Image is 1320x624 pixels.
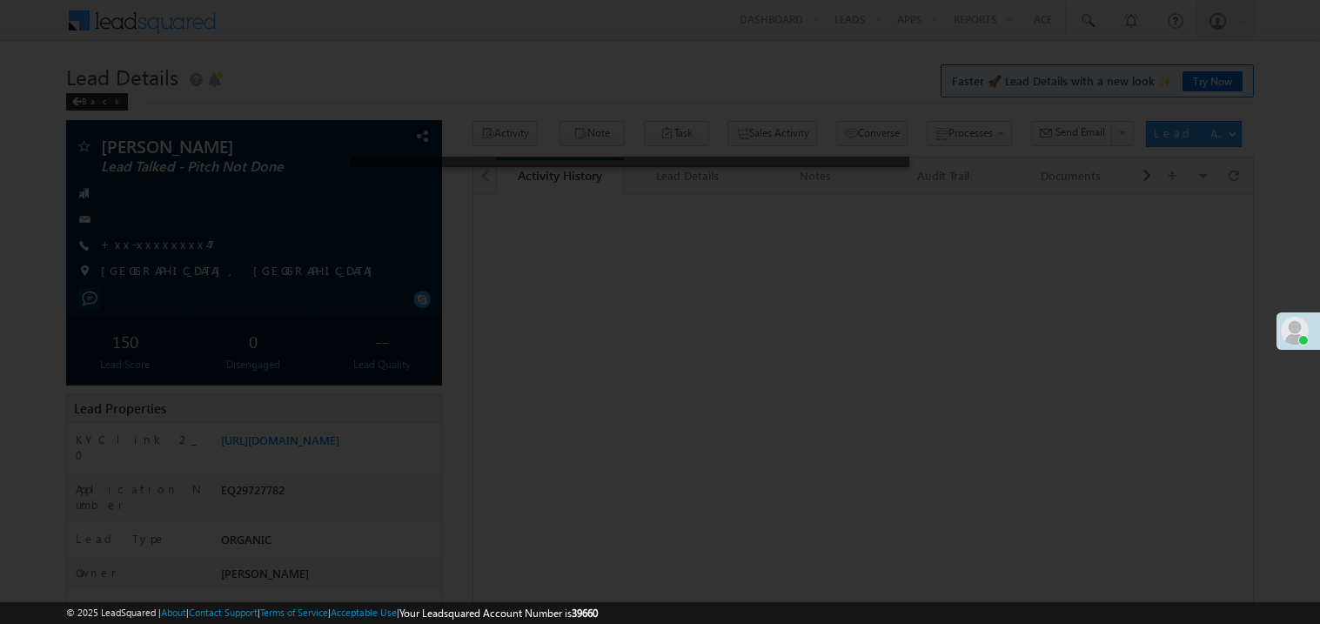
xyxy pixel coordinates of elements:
[399,607,598,620] span: Your Leadsquared Account Number is
[572,607,598,620] span: 39660
[189,607,258,618] a: Contact Support
[161,607,186,618] a: About
[66,605,598,621] span: © 2025 LeadSquared | | | | |
[260,607,328,618] a: Terms of Service
[331,607,397,618] a: Acceptable Use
